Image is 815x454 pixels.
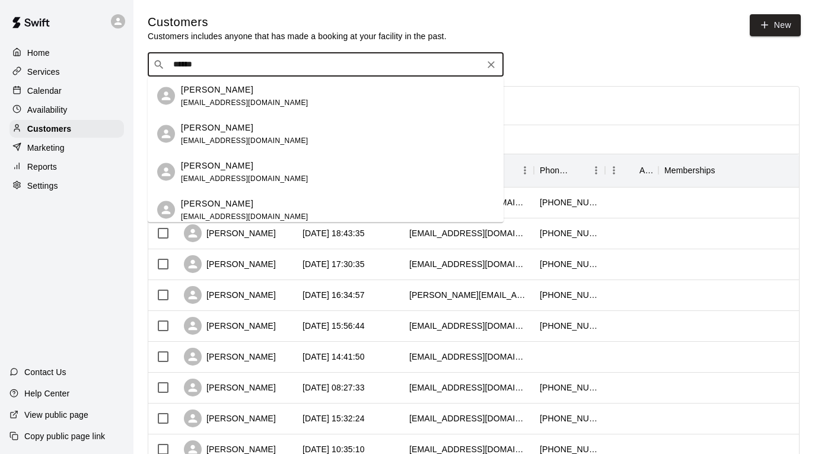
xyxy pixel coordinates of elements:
[605,161,623,179] button: Menu
[27,142,65,154] p: Marketing
[587,161,605,179] button: Menu
[715,162,732,179] button: Sort
[24,409,88,421] p: View public page
[9,158,124,176] a: Reports
[27,123,71,135] p: Customers
[409,351,528,363] div: kathichiu@comcast.net
[184,317,276,335] div: [PERSON_NAME]
[303,289,365,301] div: 2025-08-19 16:34:57
[184,286,276,304] div: [PERSON_NAME]
[623,162,639,179] button: Sort
[409,320,528,332] div: chelseabrose@gmail.com
[540,154,571,187] div: Phone Number
[148,14,447,30] h5: Customers
[534,154,605,187] div: Phone Number
[184,255,276,273] div: [PERSON_NAME]
[516,161,534,179] button: Menu
[184,379,276,396] div: [PERSON_NAME]
[303,351,365,363] div: 2025-08-19 14:41:50
[184,409,276,427] div: [PERSON_NAME]
[9,44,124,62] a: Home
[483,56,499,73] button: Clear
[571,162,587,179] button: Sort
[303,320,365,332] div: 2025-08-19 15:56:44
[27,161,57,173] p: Reports
[303,227,365,239] div: 2025-08-19 18:43:35
[184,348,276,366] div: [PERSON_NAME]
[409,412,528,424] div: heatherprice1008@gmail.com
[27,66,60,78] p: Services
[540,382,599,393] div: +14152693009
[148,53,504,77] div: Search customers by name or email
[24,366,66,378] p: Contact Us
[9,63,124,81] a: Services
[27,180,58,192] p: Settings
[9,177,124,195] a: Settings
[184,224,276,242] div: [PERSON_NAME]
[9,139,124,157] a: Marketing
[9,101,124,119] a: Availability
[409,258,528,270] div: jhoeveler@yeb.com
[9,82,124,100] a: Calendar
[148,30,447,42] p: Customers includes anyone that has made a booking at your facility in the past.
[27,85,62,97] p: Calendar
[540,196,599,208] div: +12063886313
[540,320,599,332] div: +13143132205
[750,14,801,36] a: New
[639,154,652,187] div: Age
[403,154,534,187] div: Email
[540,227,599,239] div: +14155005579
[27,47,50,59] p: Home
[409,227,528,239] div: jimcegelnik@gmail.com
[540,289,599,301] div: +13104226564
[24,388,69,399] p: Help Center
[664,154,715,187] div: Memberships
[540,412,599,424] div: +19258994766
[540,258,599,270] div: +14154972525
[303,258,365,270] div: 2025-08-19 17:30:35
[27,104,68,116] p: Availability
[9,120,124,138] a: Customers
[24,430,105,442] p: Copy public page link
[605,154,658,187] div: Age
[303,412,365,424] div: 2025-08-17 15:32:24
[409,289,528,301] div: katie.paige@gmail.com
[303,382,365,393] div: 2025-08-18 08:27:33
[409,382,528,393] div: andrewvincentward@gmail.com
